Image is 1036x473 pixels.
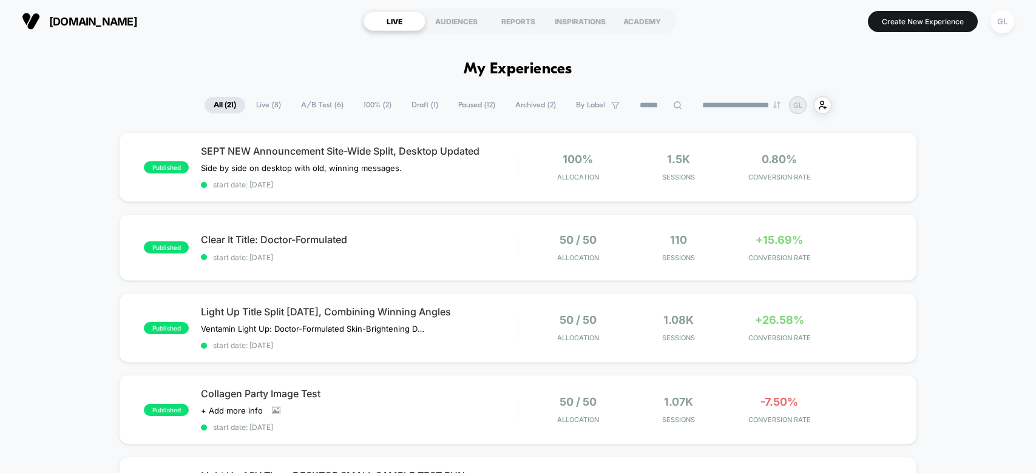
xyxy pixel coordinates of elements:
[664,395,693,408] span: 1.07k
[611,12,673,31] div: ACADEMY
[760,395,798,408] span: -7.50%
[201,163,402,173] span: Side by side on desktop with old, winning messages.
[557,334,599,342] span: Allocation
[464,61,572,78] h1: My Experiences
[201,423,517,432] span: start date: [DATE]
[201,387,517,400] span: Collagen Party Image Test
[762,153,797,166] span: 0.80%
[201,253,517,262] span: start date: [DATE]
[449,97,504,113] span: Paused ( 12 )
[631,253,726,262] span: Sessions
[425,12,487,31] div: AUDIENCES
[49,15,137,28] span: [DOMAIN_NAME]
[144,241,189,253] span: published
[560,314,597,326] span: 50 / 50
[549,12,611,31] div: INSPIRATIONS
[663,314,694,326] span: 1.08k
[144,322,189,334] span: published
[773,101,780,109] img: end
[201,324,426,334] span: Ventamin Light Up: Doctor-Formulated Skin-Brightening Drink Mix
[732,415,827,424] span: CONVERSION RATE
[201,180,517,189] span: start date: [DATE]
[631,334,726,342] span: Sessions
[557,173,599,181] span: Allocation
[487,12,549,31] div: REPORTS
[557,253,599,262] span: Allocation
[402,97,447,113] span: Draft ( 1 )
[987,9,1018,34] button: GL
[755,314,804,326] span: +26.58%
[506,97,565,113] span: Archived ( 2 )
[144,161,189,173] span: published
[631,173,726,181] span: Sessions
[563,153,593,166] span: 100%
[201,145,517,157] span: SEPT NEW Announcement Site-Wide Split, Desktop Updated
[560,395,597,408] span: 50 / 50
[670,233,687,246] span: 110
[201,406,263,415] span: + Add more info
[560,233,597,246] span: 50 / 50
[201,341,517,350] span: start date: [DATE]
[732,334,827,342] span: CONVERSION RATE
[18,12,141,31] button: [DOMAIN_NAME]
[201,233,517,246] span: Clear It Title: Doctor-Formulated
[990,10,1014,33] div: GL
[247,97,290,113] span: Live ( 8 )
[576,101,605,110] span: By Label
[756,233,803,246] span: +15.69%
[868,11,978,32] button: Create New Experience
[201,306,517,318] span: Light Up Title Split [DATE], Combining Winning Angles
[364,12,425,31] div: LIVE
[144,404,189,416] span: published
[354,97,401,113] span: 100% ( 2 )
[22,12,40,30] img: Visually logo
[292,97,353,113] span: A/B Test ( 6 )
[205,97,245,113] span: All ( 21 )
[557,415,599,424] span: Allocation
[793,101,803,110] p: GL
[631,415,726,424] span: Sessions
[667,153,690,166] span: 1.5k
[732,253,827,262] span: CONVERSION RATE
[732,173,827,181] span: CONVERSION RATE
